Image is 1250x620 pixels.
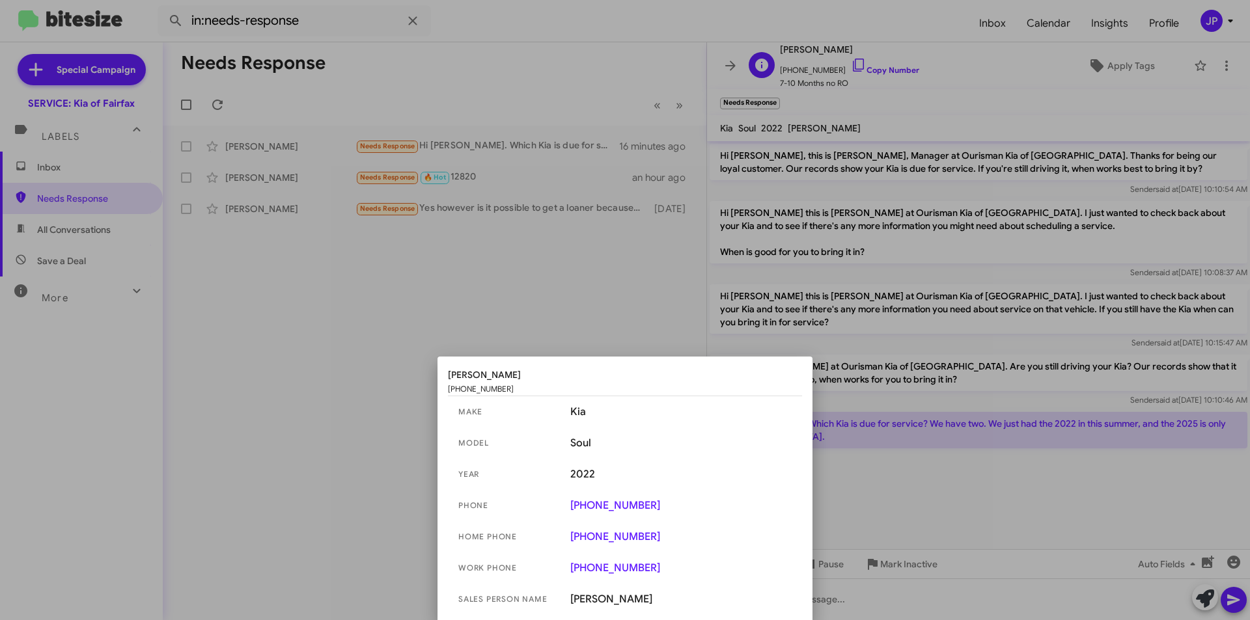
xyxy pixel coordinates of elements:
span: 2022 [570,468,792,481]
span: [PHONE_NUMBER] [448,383,514,396]
a: [PHONE_NUMBER] [570,499,792,512]
span: [PERSON_NAME] [448,367,802,383]
span: year [458,468,560,481]
a: [PHONE_NUMBER] [570,530,792,543]
a: [PHONE_NUMBER] [570,561,792,574]
span: model [458,437,560,450]
span: home phone [458,530,560,543]
span: make [458,405,560,418]
span: phone [458,499,560,512]
span: work phone [458,561,560,574]
span: Soul [570,437,792,450]
span: sales person name [458,593,560,606]
span: [PERSON_NAME] [570,593,792,606]
span: Kia [570,405,792,418]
